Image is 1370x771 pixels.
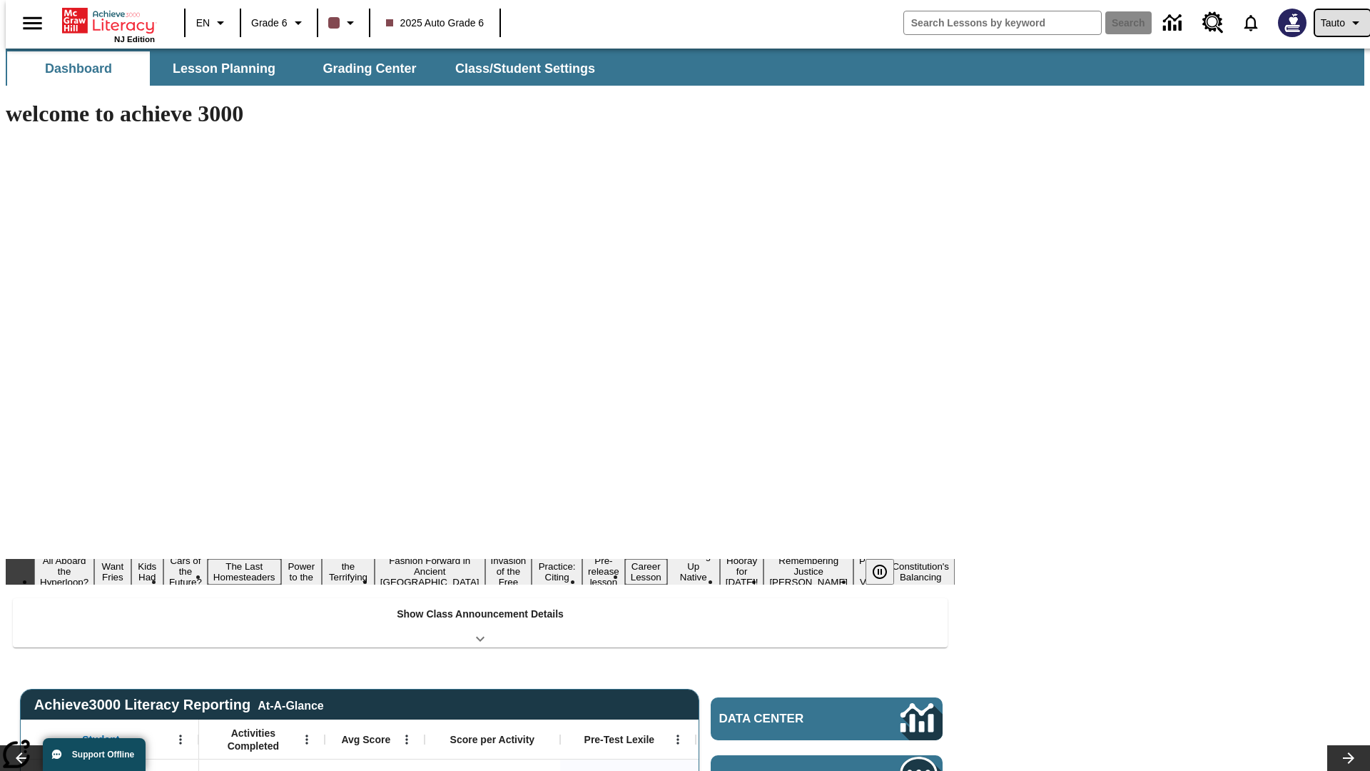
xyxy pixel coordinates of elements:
a: Resource Center, Will open in new tab [1194,4,1232,42]
button: Open side menu [11,2,54,44]
button: Profile/Settings [1315,10,1370,36]
div: SubNavbar [6,51,608,86]
span: EN [196,16,210,31]
span: Score per Activity [450,733,535,746]
button: Support Offline [43,738,146,771]
span: NJ Edition [114,35,155,44]
button: Class/Student Settings [444,51,607,86]
button: Grade: Grade 6, Select a grade [245,10,313,36]
div: Home [62,5,155,44]
span: Achieve3000 Literacy Reporting [34,697,324,713]
button: Slide 13 Cooking Up Native Traditions [667,548,720,595]
h1: welcome to achieve 3000 [6,101,955,127]
a: Data Center [1155,4,1194,43]
div: SubNavbar [6,49,1364,86]
button: Slide 9 The Invasion of the Free CD [485,543,532,600]
button: Open Menu [296,729,318,750]
button: Slide 11 Pre-release lesson [582,553,625,590]
button: Slide 1 All Aboard the Hyperloop? [34,553,94,590]
div: Show Class Announcement Details [13,598,948,647]
a: Data Center [711,697,943,740]
button: Slide 3 Dirty Jobs Kids Had To Do [131,538,163,606]
input: search field [904,11,1101,34]
span: Pre-Test Lexile [584,733,655,746]
a: Home [62,6,155,35]
div: Pause [866,559,908,585]
p: Show Class Announcement Details [397,607,564,622]
button: Slide 12 Career Lesson [625,559,667,585]
span: Activities Completed [206,727,300,752]
button: Slide 2 Do You Want Fries With That? [94,538,131,606]
button: Lesson carousel, Next [1327,745,1370,771]
button: Slide 14 Hooray for Constitution Day! [720,553,764,590]
button: Slide 8 Fashion Forward in Ancient Rome [375,553,485,590]
button: Slide 16 Point of View [853,553,886,590]
button: Slide 7 Attack of the Terrifying Tomatoes [322,548,375,595]
button: Pause [866,559,894,585]
button: Language: EN, Select a language [190,10,235,36]
button: Select a new avatar [1269,4,1315,41]
a: Notifications [1232,4,1269,41]
span: Support Offline [72,750,134,760]
div: At-A-Glance [258,697,323,712]
button: Slide 17 The Constitution's Balancing Act [886,548,955,595]
span: Data Center [719,712,853,726]
span: Student [82,733,119,746]
button: Slide 5 The Last Homesteaders [208,559,281,585]
button: Class color is dark brown. Change class color [323,10,365,36]
button: Open Menu [170,729,191,750]
span: Grade 6 [251,16,288,31]
img: Avatar [1278,9,1306,37]
button: Open Menu [667,729,689,750]
button: Slide 15 Remembering Justice O'Connor [763,553,853,590]
button: Open Menu [396,729,417,750]
button: Slide 6 Solar Power to the People [281,548,323,595]
button: Grading Center [298,51,441,86]
span: 2025 Auto Grade 6 [386,16,484,31]
button: Slide 4 Cars of the Future? [163,553,208,590]
button: Dashboard [7,51,150,86]
span: Avg Score [341,733,390,746]
button: Lesson Planning [153,51,295,86]
span: Tauto [1321,16,1345,31]
button: Slide 10 Mixed Practice: Citing Evidence [532,548,582,595]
